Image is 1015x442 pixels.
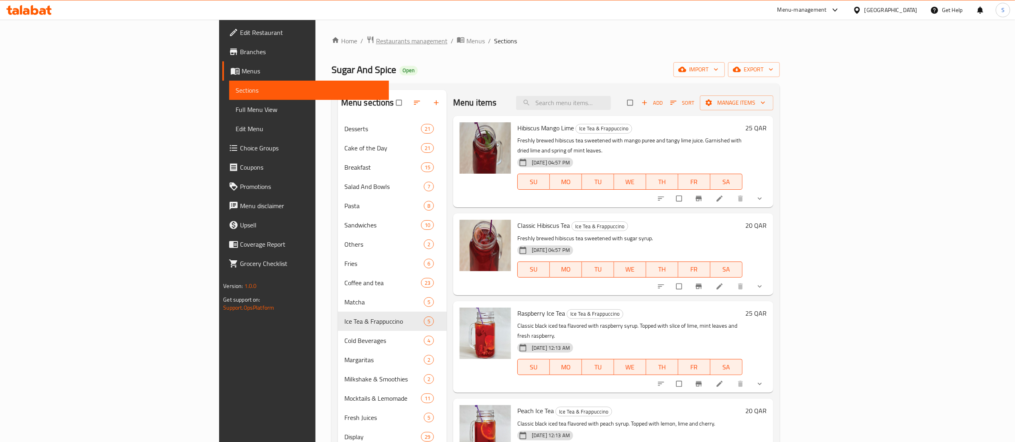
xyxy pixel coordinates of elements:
span: TH [649,176,675,188]
span: 2 [424,375,433,383]
span: 5 [424,318,433,325]
span: Sort [670,98,695,107]
span: 2 [424,241,433,248]
div: items [421,162,434,172]
span: 2 [424,356,433,364]
button: TH [646,174,678,190]
span: 1.0.0 [244,281,257,291]
span: Sort sections [408,94,427,112]
span: Sandwiches [344,220,421,230]
span: Select all sections [391,95,408,110]
button: sort-choices [652,278,671,295]
a: Coverage Report [222,235,389,254]
button: delete [732,278,751,295]
nav: breadcrumb [332,36,780,46]
div: Ice Tea & Frappuccino [576,124,632,134]
a: Edit menu item [716,282,725,290]
a: Full Menu View [229,100,389,119]
span: 8 [424,202,433,210]
span: SA [714,361,739,373]
span: Matcha [344,297,424,307]
span: Cake of the Day [344,143,421,153]
a: Sections [229,81,389,100]
button: SU [517,174,550,190]
span: 21 [421,125,433,133]
div: Pasta [344,201,424,211]
svg: Show Choices [756,195,764,203]
div: Ice Tea & Frappuccino [555,407,612,416]
a: Choice Groups [222,138,389,158]
div: Coffee and tea23 [338,273,447,292]
button: Add [639,97,665,109]
span: import [680,65,718,75]
div: items [424,297,434,307]
h6: 20 QAR [746,220,767,231]
a: Menus [457,36,485,46]
div: Fries6 [338,254,447,273]
div: items [421,393,434,403]
svg: Show Choices [756,380,764,388]
button: show more [751,278,770,295]
span: Sort items [665,97,700,109]
div: items [421,220,434,230]
span: Sugar And Spice [332,61,396,79]
p: Classic black iced tea flavored with peach syrup. Topped with lemon, lime and cherry. [517,419,742,429]
span: Menu disclaimer [240,201,382,211]
a: Menus [222,61,389,81]
button: sort-choices [652,375,671,393]
div: Others2 [338,235,447,254]
span: Select to update [671,376,688,391]
span: 5 [424,414,433,422]
a: Edit Restaurant [222,23,389,42]
div: Cake of the Day21 [338,138,447,158]
a: Edit menu item [716,380,725,388]
span: Breakfast [344,162,421,172]
div: Ice Tea & Frappuccino [567,309,623,319]
span: Edit Menu [236,124,382,134]
span: Classic Hibiscus Tea [517,219,570,231]
span: Manage items [706,98,767,108]
button: WE [614,359,646,375]
div: Cold Beverages4 [338,331,447,350]
span: Milkshake & Smoothies [344,374,424,384]
div: Menu-management [777,5,827,15]
span: Fries [344,259,424,268]
span: Ice Tea & Frappuccino [567,309,623,318]
span: Menus [466,36,485,46]
span: [DATE] 04:57 PM [529,246,573,254]
span: 15 [421,164,433,171]
span: Cold Beverages [344,336,424,345]
button: TH [646,359,678,375]
a: Support.OpsPlatform [223,302,274,313]
button: export [728,62,780,77]
div: items [421,432,434,442]
button: FR [678,174,710,190]
span: Branches [240,47,382,57]
div: Mocktails & Lemomade [344,393,421,403]
span: Sections [494,36,517,46]
button: WE [614,174,646,190]
div: Ice Tea & Frappuccino [572,221,628,231]
span: SA [714,176,739,188]
span: Promotions [240,182,382,191]
div: Open [399,66,418,75]
a: Branches [222,42,389,61]
button: delete [732,375,751,393]
img: Hibiscus Mango Lime [460,122,511,174]
span: Menus [242,66,382,76]
span: Coupons [240,162,382,172]
a: Edit menu item [716,195,725,203]
div: items [424,201,434,211]
div: Coffee and tea [344,278,421,288]
button: MO [550,262,582,278]
div: Breakfast15 [338,158,447,177]
a: Edit Menu [229,119,389,138]
span: WE [617,176,643,188]
span: TU [585,176,611,188]
span: TH [649,361,675,373]
span: Version: [223,281,243,291]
